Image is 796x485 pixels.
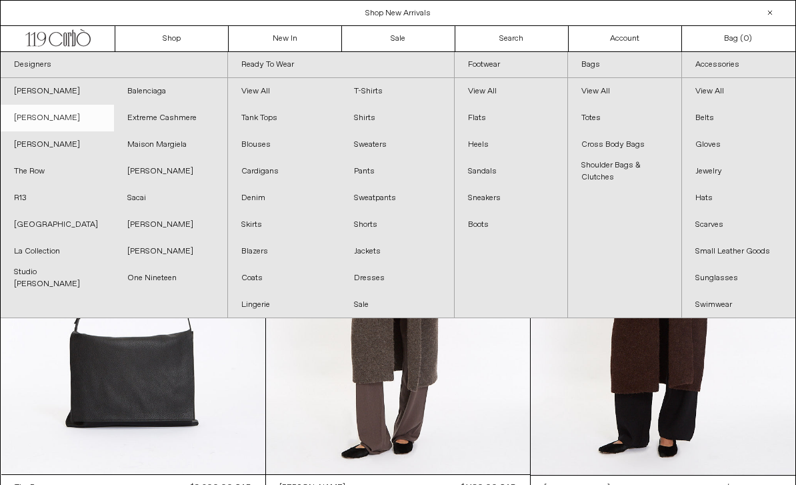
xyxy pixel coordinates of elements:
[682,78,795,105] a: View All
[455,185,567,211] a: Sneakers
[365,8,431,19] a: Shop New Arrivals
[341,238,454,265] a: Jackets
[682,292,795,318] a: Swimwear
[341,158,454,185] a: Pants
[114,265,227,292] a: One Nineteen
[568,78,681,105] a: View All
[1,158,114,185] a: The Row
[228,105,341,131] a: Tank Tops
[568,105,681,131] a: Totes
[682,52,795,78] a: Accessories
[568,52,681,78] a: Bags
[1,78,114,105] a: [PERSON_NAME]
[568,158,681,185] a: Shoulder Bags & Clutches
[1,105,114,131] a: [PERSON_NAME]
[228,265,341,292] a: Coats
[1,238,114,265] a: La Collection
[114,105,227,131] a: Extreme Cashmere
[229,26,342,51] a: New In
[455,131,567,158] a: Heels
[682,105,795,131] a: Belts
[228,131,341,158] a: Blouses
[341,185,454,211] a: Sweatpants
[228,185,341,211] a: Denim
[682,131,795,158] a: Gloves
[682,158,795,185] a: Jewelry
[682,26,795,51] a: Bag ()
[228,292,341,318] a: Lingerie
[114,211,227,238] a: [PERSON_NAME]
[341,105,454,131] a: Shirts
[682,211,795,238] a: Scarves
[568,131,681,158] a: Cross Body Bags
[228,211,341,238] a: Skirts
[743,33,749,44] span: 0
[1,211,114,238] a: [GEOGRAPHIC_DATA]
[455,105,567,131] a: Flats
[228,158,341,185] a: Cardigans
[455,211,567,238] a: Boots
[341,131,454,158] a: Sweaters
[455,158,567,185] a: Sandals
[455,52,567,78] a: Footwear
[114,131,227,158] a: Maison Margiela
[569,26,682,51] a: Account
[115,26,229,51] a: Shop
[341,265,454,292] a: Dresses
[114,185,227,211] a: Sacai
[743,33,752,45] span: )
[114,158,227,185] a: [PERSON_NAME]
[682,238,795,265] a: Small Leather Goods
[228,238,341,265] a: Blazers
[1,52,227,78] a: Designers
[682,265,795,292] a: Sunglasses
[114,78,227,105] a: Balenciaga
[341,211,454,238] a: Shorts
[228,78,341,105] a: View All
[1,131,114,158] a: [PERSON_NAME]
[341,292,454,318] a: Sale
[1,185,114,211] a: R13
[455,26,569,51] a: Search
[342,26,455,51] a: Sale
[682,185,795,211] a: Hats
[341,78,454,105] a: T-Shirts
[1,265,114,292] a: Studio [PERSON_NAME]
[228,52,455,78] a: Ready To Wear
[455,78,567,105] a: View All
[114,238,227,265] a: [PERSON_NAME]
